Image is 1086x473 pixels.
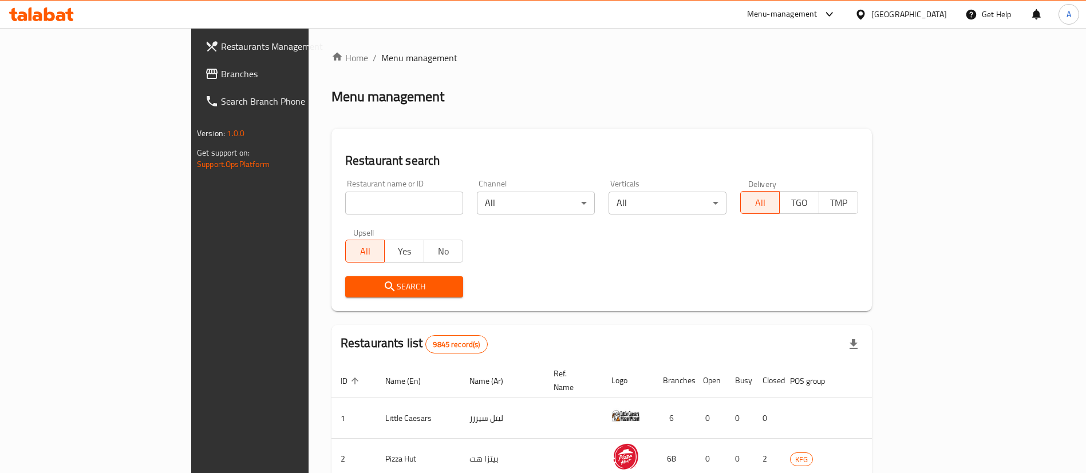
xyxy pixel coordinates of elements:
button: TMP [819,191,858,214]
span: TGO [784,194,814,211]
span: A [1067,8,1071,21]
h2: Menu management [331,88,444,106]
span: Yes [389,243,419,260]
span: Search Branch Phone [221,94,364,108]
span: Ref. Name [554,367,589,394]
span: Menu management [381,51,457,65]
span: Version: [197,126,225,141]
span: All [350,243,380,260]
th: Branches [654,363,694,398]
span: Branches [221,67,364,81]
span: Name (En) [385,374,436,388]
a: Search Branch Phone [196,88,373,115]
a: Branches [196,60,373,88]
a: Restaurants Management [196,33,373,60]
button: No [424,240,463,263]
td: 0 [753,398,781,439]
th: Logo [602,363,654,398]
nav: breadcrumb [331,51,872,65]
th: Open [694,363,726,398]
div: All [477,192,595,214]
span: KFG [791,453,812,466]
td: 0 [726,398,753,439]
input: Search for restaurant name or ID.. [345,192,463,214]
div: Total records count [425,335,487,353]
span: 1.0.0 [227,126,244,141]
button: Search [345,276,463,297]
th: Closed [753,363,781,398]
div: [GEOGRAPHIC_DATA] [871,8,947,21]
td: ليتل سيزرز [460,398,544,439]
span: Name (Ar) [469,374,518,388]
div: Menu-management [747,7,818,21]
span: All [745,194,775,211]
div: All [609,192,726,214]
div: Export file [840,331,867,358]
span: 9845 record(s) [426,339,487,350]
img: Pizza Hut [611,442,640,471]
span: TMP [824,194,854,211]
button: TGO [779,191,819,214]
label: Upsell [353,228,374,236]
td: 0 [694,398,726,439]
h2: Restaurant search [345,152,858,169]
label: Delivery [748,180,777,188]
th: Busy [726,363,753,398]
span: Restaurants Management [221,39,364,53]
a: Support.OpsPlatform [197,157,270,172]
span: Search [354,280,454,294]
span: ID [341,374,362,388]
span: No [429,243,459,260]
span: Get support on: [197,145,250,160]
li: / [373,51,377,65]
td: 6 [654,398,694,439]
td: Little Caesars [376,398,460,439]
span: POS group [790,374,840,388]
button: Yes [384,240,424,263]
button: All [345,240,385,263]
img: Little Caesars [611,402,640,430]
h2: Restaurants list [341,335,488,353]
button: All [740,191,780,214]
